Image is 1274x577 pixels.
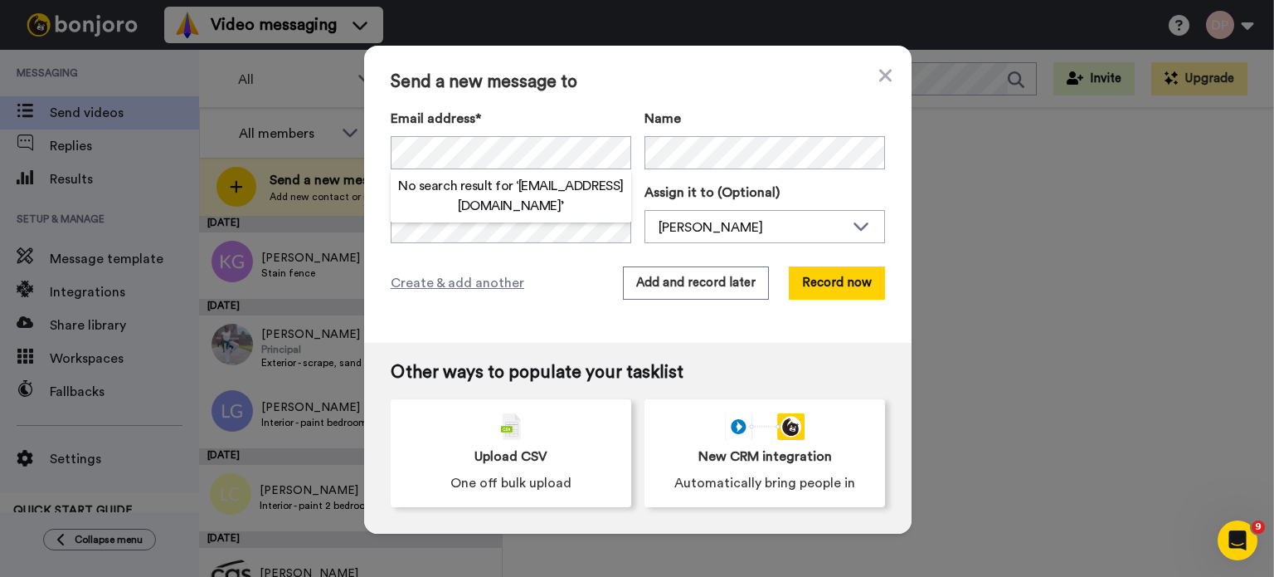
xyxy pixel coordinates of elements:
[623,266,769,300] button: Add and record later
[644,109,681,129] span: Name
[391,72,885,92] span: Send a new message to
[725,413,805,440] div: animation
[1218,521,1257,560] iframe: Intercom live chat
[674,473,855,493] span: Automatically bring people in
[659,218,844,237] div: [PERSON_NAME]
[391,109,631,129] label: Email address*
[789,266,885,300] button: Record now
[450,473,571,493] span: One off bulk upload
[1252,521,1265,534] span: 9
[391,273,524,293] span: Create & add another
[698,447,832,467] span: New CRM integration
[391,363,885,383] span: Other ways to populate your tasklist
[474,447,547,467] span: Upload CSV
[391,176,631,216] h2: No search result for ‘ [EMAIL_ADDRESS][DOMAIN_NAME] ’
[501,413,521,440] img: csv-grey.png
[644,183,885,203] label: Assign it to (Optional)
